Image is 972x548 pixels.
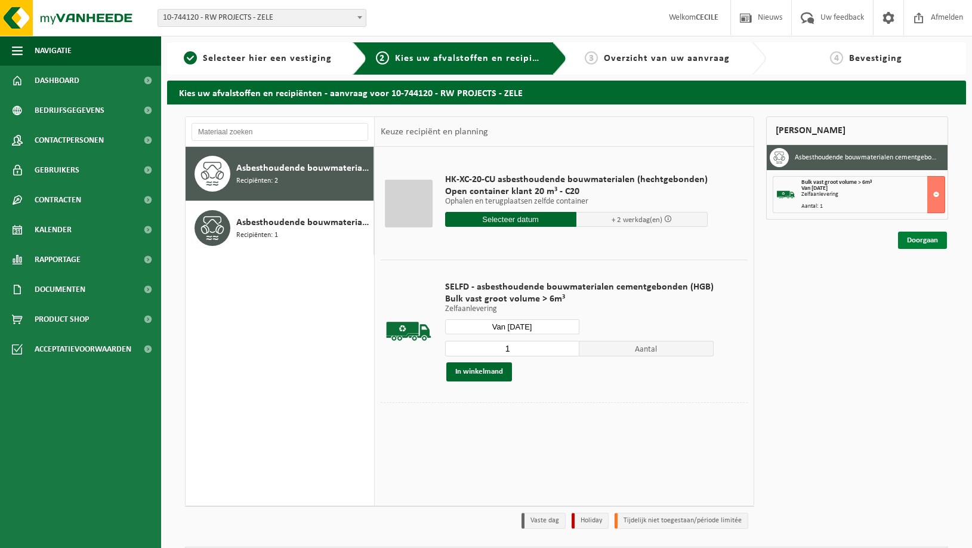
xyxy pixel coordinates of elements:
p: Zelfaanlevering [445,305,714,313]
div: Keuze recipiënt en planning [375,117,494,147]
div: [PERSON_NAME] [766,116,948,145]
li: Tijdelijk niet toegestaan/période limitée [615,513,748,529]
span: 10-744120 - RW PROJECTS - ZELE [158,9,366,27]
span: Recipiënten: 2 [236,176,278,187]
input: Selecteer datum [445,319,579,334]
span: Selecteer hier een vestiging [203,54,332,63]
span: 3 [585,51,598,64]
span: Product Shop [35,304,89,334]
span: Kies uw afvalstoffen en recipiënten [395,54,559,63]
strong: Van [DATE] [801,185,828,192]
span: Contracten [35,185,81,215]
div: Zelfaanlevering [801,192,945,198]
h3: Asbesthoudende bouwmaterialen cementgebonden (hechtgebonden) [795,148,939,167]
strong: CECILE [696,13,718,22]
span: Aantal [579,341,714,356]
span: Open container klant 20 m³ - C20 [445,186,708,198]
span: Navigatie [35,36,72,66]
li: Vaste dag [522,513,566,529]
button: Asbesthoudende bouwmaterialen cementgebonden met isolatie(hechtgebonden) Recipiënten: 1 [186,201,374,255]
span: Bulk vast groot volume > 6m³ [801,179,872,186]
span: Asbesthoudende bouwmaterialen cementgebonden met isolatie(hechtgebonden) [236,215,371,230]
button: Asbesthoudende bouwmaterialen cementgebonden (hechtgebonden) Recipiënten: 2 [186,147,374,201]
li: Holiday [572,513,609,529]
input: Selecteer datum [445,212,576,227]
a: 1Selecteer hier een vestiging [173,51,343,66]
span: Rapportage [35,245,81,275]
span: Acceptatievoorwaarden [35,334,131,364]
span: 10-744120 - RW PROJECTS - ZELE [158,10,366,26]
span: Dashboard [35,66,79,96]
span: 2 [376,51,389,64]
span: Bedrijfsgegevens [35,96,104,125]
span: Overzicht van uw aanvraag [604,54,730,63]
button: In winkelmand [446,362,512,381]
div: Aantal: 1 [801,204,945,210]
span: Bevestiging [849,54,902,63]
a: Doorgaan [898,232,947,249]
span: Contactpersonen [35,125,104,155]
span: 1 [184,51,197,64]
span: Bulk vast groot volume > 6m³ [445,293,714,305]
span: Gebruikers [35,155,79,185]
span: Recipiënten: 1 [236,230,278,241]
h2: Kies uw afvalstoffen en recipiënten - aanvraag voor 10-744120 - RW PROJECTS - ZELE [167,81,966,104]
span: SELFD - asbesthoudende bouwmaterialen cementgebonden (HGB) [445,281,714,293]
span: + 2 werkdag(en) [612,216,662,224]
span: Documenten [35,275,85,304]
span: HK-XC-20-CU asbesthoudende bouwmaterialen (hechtgebonden) [445,174,708,186]
span: Asbesthoudende bouwmaterialen cementgebonden (hechtgebonden) [236,161,371,176]
span: 4 [830,51,843,64]
input: Materiaal zoeken [192,123,368,141]
p: Ophalen en terugplaatsen zelfde container [445,198,708,206]
span: Kalender [35,215,72,245]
